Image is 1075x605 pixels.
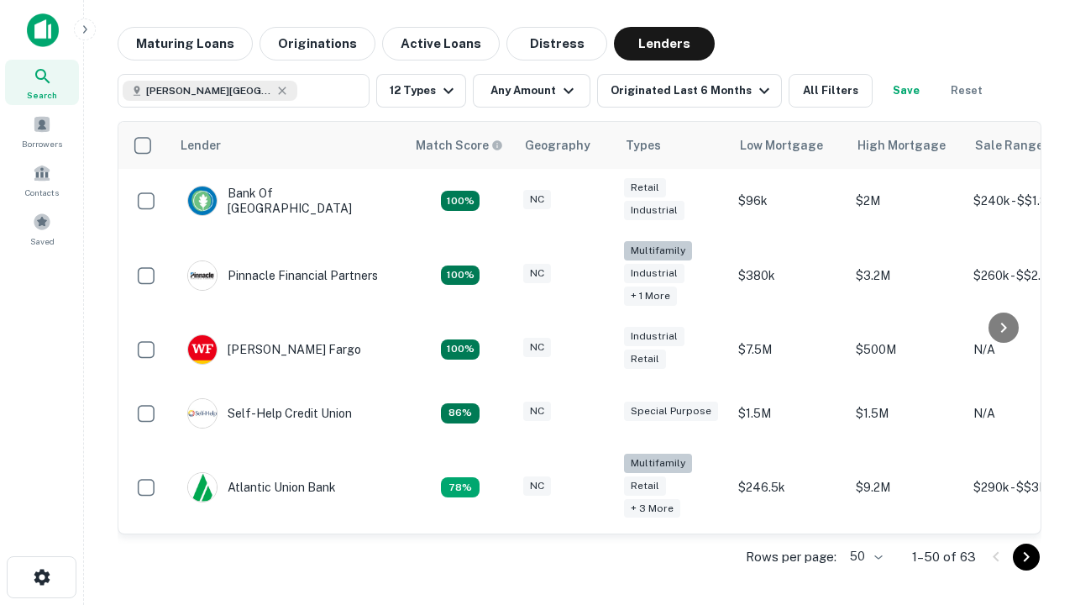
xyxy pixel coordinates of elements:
[416,136,500,155] h6: Match Score
[847,169,965,233] td: $2M
[441,266,480,286] div: Matching Properties: 23, hasApolloMatch: undefined
[730,122,847,169] th: Low Mortgage
[260,27,375,60] button: Originations
[611,81,774,101] div: Originated Last 6 Months
[730,233,847,318] td: $380k
[730,318,847,381] td: $7.5M
[5,60,79,105] a: Search
[187,260,378,291] div: Pinnacle Financial Partners
[624,499,680,518] div: + 3 more
[187,398,352,429] div: Self-help Credit Union
[624,476,666,496] div: Retail
[624,201,684,220] div: Industrial
[847,233,965,318] td: $3.2M
[991,417,1075,497] iframe: Chat Widget
[170,122,406,169] th: Lender
[879,74,933,108] button: Save your search to get updates of matches that match your search criteria.
[27,88,57,102] span: Search
[624,350,666,369] div: Retail
[597,74,782,108] button: Originated Last 6 Months
[181,135,221,155] div: Lender
[188,473,217,502] img: picture
[188,335,217,364] img: picture
[624,264,684,283] div: Industrial
[187,334,361,365] div: [PERSON_NAME] Fargo
[746,547,836,567] p: Rows per page:
[624,287,677,306] div: + 1 more
[847,318,965,381] td: $500M
[376,74,466,108] button: 12 Types
[730,169,847,233] td: $96k
[940,74,994,108] button: Reset
[5,157,79,203] a: Contacts
[523,190,551,209] div: NC
[515,122,616,169] th: Geography
[626,135,661,155] div: Types
[730,445,847,530] td: $246.5k
[30,234,55,248] span: Saved
[523,402,551,421] div: NC
[188,399,217,428] img: picture
[624,178,666,197] div: Retail
[843,544,885,569] div: 50
[188,187,217,215] img: picture
[1013,544,1040,571] button: Go to next page
[5,206,79,251] a: Saved
[416,136,503,155] div: Capitalize uses an advanced AI algorithm to match your search with the best lender. The match sco...
[525,135,590,155] div: Geography
[857,135,946,155] div: High Mortgage
[624,454,692,473] div: Multifamily
[22,137,62,150] span: Borrowers
[624,327,684,346] div: Industrial
[506,27,607,60] button: Distress
[27,13,59,47] img: capitalize-icon.png
[847,445,965,530] td: $9.2M
[523,264,551,283] div: NC
[5,108,79,154] a: Borrowers
[406,122,515,169] th: Capitalize uses an advanced AI algorithm to match your search with the best lender. The match sco...
[187,472,336,502] div: Atlantic Union Bank
[441,191,480,211] div: Matching Properties: 14, hasApolloMatch: undefined
[912,547,976,567] p: 1–50 of 63
[730,381,847,445] td: $1.5M
[473,74,590,108] button: Any Amount
[975,135,1043,155] div: Sale Range
[441,339,480,360] div: Matching Properties: 14, hasApolloMatch: undefined
[523,338,551,357] div: NC
[740,135,823,155] div: Low Mortgage
[523,476,551,496] div: NC
[789,74,873,108] button: All Filters
[624,241,692,260] div: Multifamily
[118,27,253,60] button: Maturing Loans
[614,27,715,60] button: Lenders
[847,381,965,445] td: $1.5M
[146,83,272,98] span: [PERSON_NAME][GEOGRAPHIC_DATA], [GEOGRAPHIC_DATA]
[25,186,59,199] span: Contacts
[441,403,480,423] div: Matching Properties: 11, hasApolloMatch: undefined
[441,477,480,497] div: Matching Properties: 10, hasApolloMatch: undefined
[624,402,718,421] div: Special Purpose
[187,186,389,216] div: Bank Of [GEOGRAPHIC_DATA]
[188,261,217,290] img: picture
[847,122,965,169] th: High Mortgage
[382,27,500,60] button: Active Loans
[616,122,730,169] th: Types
